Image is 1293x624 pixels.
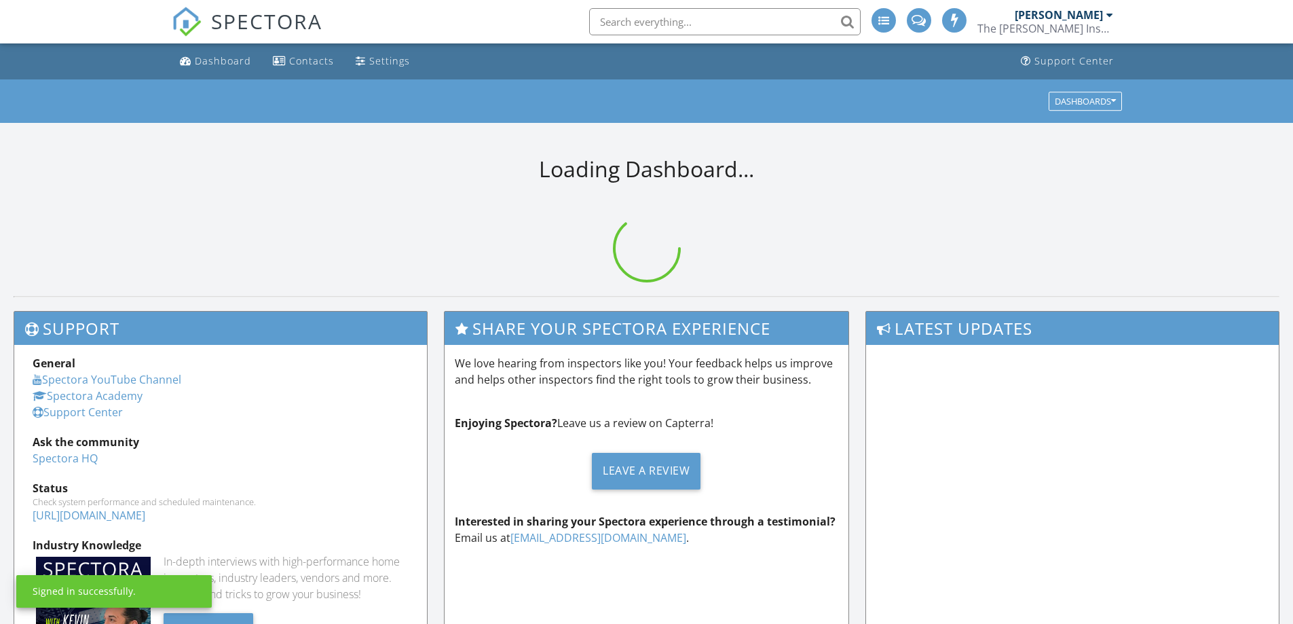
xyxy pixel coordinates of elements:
div: Signed in successfully. [33,585,136,598]
div: Industry Knowledge [33,537,409,553]
a: SPECTORA [172,18,322,47]
a: Support Center [33,405,123,420]
a: [EMAIL_ADDRESS][DOMAIN_NAME] [510,530,686,545]
button: Dashboards [1049,92,1122,111]
p: Email us at . [455,513,839,546]
img: The Best Home Inspection Software - Spectora [172,7,202,37]
div: Leave a Review [592,453,700,490]
div: Dashboard [195,54,251,67]
div: Ask the community [33,434,409,450]
a: Spectora HQ [33,451,98,466]
div: Contacts [289,54,334,67]
input: Search everything... [589,8,861,35]
p: Leave us a review on Capterra! [455,415,839,431]
div: Settings [369,54,410,67]
strong: Enjoying Spectora? [455,416,557,430]
a: Dashboard [174,49,257,74]
a: Leave a Review [455,442,839,500]
p: We love hearing from inspectors like you! Your feedback helps us improve and helps other inspecto... [455,355,839,388]
div: [PERSON_NAME] [1015,8,1103,22]
h3: Share Your Spectora Experience [445,312,849,345]
strong: General [33,356,75,371]
h3: Support [14,312,427,345]
strong: Interested in sharing your Spectora experience through a testimonial? [455,514,836,529]
a: Spectora YouTube Channel [33,372,181,387]
a: Support Center [1015,49,1119,74]
a: Spectora Academy [33,388,143,403]
a: Settings [350,49,415,74]
div: Status [33,480,409,496]
span: SPECTORA [211,7,322,35]
div: In-depth interviews with high-performance home inspectors, industry leaders, vendors and more. Ge... [164,553,409,602]
div: The Wells Inspection Group LLC [977,22,1113,35]
a: Contacts [267,49,339,74]
div: Check system performance and scheduled maintenance. [33,496,409,507]
a: [URL][DOMAIN_NAME] [33,508,145,523]
h3: Latest Updates [866,312,1279,345]
div: Support Center [1034,54,1114,67]
div: Dashboards [1055,96,1116,106]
